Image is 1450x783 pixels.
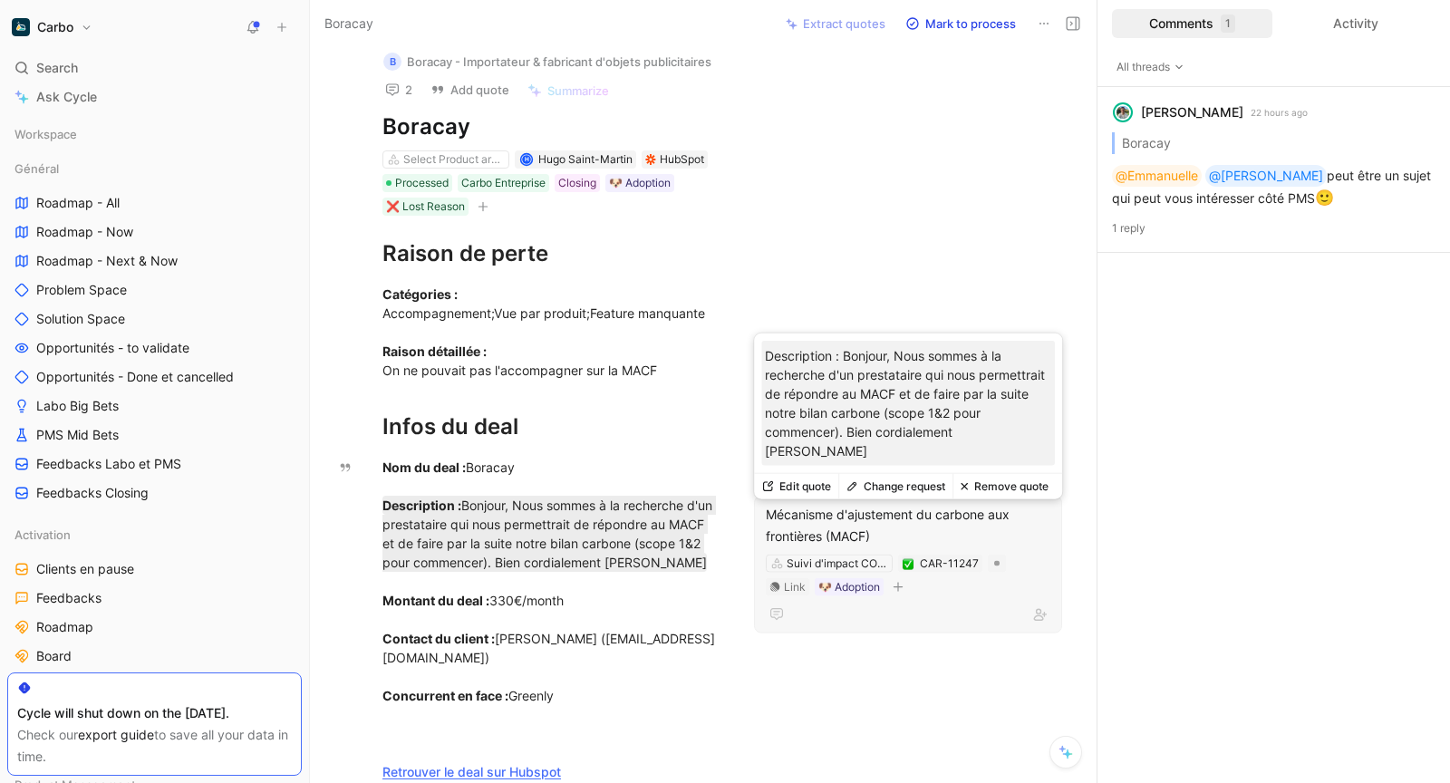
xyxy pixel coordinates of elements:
[7,54,302,82] div: Search
[1141,101,1243,123] div: [PERSON_NAME]
[7,392,302,420] a: Labo Big Bets
[1112,58,1189,76] button: All threads
[765,346,1051,460] p: Description : Bonjour, Nous sommes à la recherche d'un prestataire qui nous permettrait de répond...
[7,121,302,148] div: Workspace
[1112,219,1435,237] p: 1 reply
[14,526,71,544] span: Activation
[36,339,189,357] span: Opportunités - to validate
[36,618,93,636] span: Roadmap
[7,334,302,362] a: Opportunités - to validate
[36,223,133,241] span: Roadmap - Now
[7,643,302,670] a: Board
[7,479,302,507] a: Feedbacks Closing
[36,484,149,502] span: Feedbacks Closing
[920,555,979,573] div: CAR-11247
[382,631,495,646] strong: Contact du client :
[7,218,302,246] a: Roadmap - Now
[14,159,59,178] span: Général
[1115,104,1131,121] img: avatar
[838,474,952,499] button: Change request
[1276,9,1436,38] div: Activity
[7,521,302,757] div: ActivationClients en pauseFeedbacksRoadmapBoardBugs (par statut)Bugs (par criticité)Solutions dép...
[36,194,120,212] span: Roadmap - All
[558,174,596,192] div: Closing
[7,83,302,111] a: Ask Cycle
[382,343,487,359] strong: Raison détaillée :
[778,11,894,36] button: Extract quotes
[7,305,302,333] a: Solution Space
[382,285,720,380] div: Accompagnement;Vue par produit;Feature manquante On ne pouvait pas l'accompagner sur la MACF
[7,189,302,217] a: Roadmap - All
[36,252,178,270] span: Roadmap - Next & Now
[324,13,373,34] span: Boracay
[547,82,609,99] span: Summarize
[7,585,302,612] a: Feedbacks
[36,455,181,473] span: Feedbacks Labo et PMS
[36,397,119,415] span: Labo Big Bets
[787,555,888,573] div: Suivi d'impact CO2e
[1116,58,1184,76] span: All threads
[375,48,720,75] button: BBoracay - Importateur & fabricant d'objets publicitaires
[382,286,458,302] strong: Catégories :
[1221,14,1235,33] div: 1
[7,276,302,304] a: Problem Space
[383,53,401,71] div: B
[36,589,101,607] span: Feedbacks
[78,727,154,742] a: export guide
[609,174,671,192] div: 🐶 Adoption
[382,237,720,270] div: Raison de perte
[382,496,716,572] mark: Bonjour, Nous sommes à la recherche d'un prestataire qui nous permettrait de répondre au MACF et ...
[36,368,234,386] span: Opportunités - Done et cancelled
[422,77,517,102] button: Add quote
[377,77,420,102] button: 2
[36,281,127,299] span: Problem Space
[784,578,806,596] div: Link
[12,18,30,36] img: Carbo
[403,150,505,169] div: Select Product areas
[7,421,302,449] a: PMS Mid Bets
[7,14,97,40] button: CarboCarbo
[7,556,302,583] a: Clients en pause
[36,426,119,444] span: PMS Mid Bets
[660,150,704,169] div: HubSpot
[382,458,720,781] div: Boracay 330€/month [PERSON_NAME] ([EMAIL_ADDRESS][DOMAIN_NAME]) Greenly
[382,498,461,513] strong: Description :
[36,86,97,108] span: Ask Cycle
[1251,104,1308,121] p: 22 hours ago
[897,11,1024,36] button: Mark to process
[382,112,720,141] h1: Boracay
[36,560,134,578] span: Clients en pause
[382,593,489,608] strong: Montant du deal :
[7,614,302,641] a: Roadmap
[382,174,452,192] div: Processed
[17,724,292,768] div: Check our to save all your data in time.
[7,155,302,507] div: GénéralRoadmap - AllRoadmap - NowRoadmap - Next & NowProblem SpaceSolution SpaceOpportunités - to...
[766,504,1050,547] div: Mécanisme d'ajustement du carbone aux frontières (MACF)
[521,155,531,165] div: H
[395,174,449,192] span: Processed
[382,764,561,779] a: Retrouver le deal sur Hubspot
[538,152,633,166] span: Hugo Saint-Martin
[36,310,125,328] span: Solution Space
[7,247,302,275] a: Roadmap - Next & Now
[36,647,72,665] span: Board
[818,578,880,596] div: 🐶 Adoption
[36,57,78,79] span: Search
[754,474,838,499] button: Edit quote
[7,155,302,182] div: Général
[382,688,508,703] strong: Concurrent en face :
[461,174,546,192] div: Carbo Entreprise
[382,411,720,443] div: Infos du deal
[386,198,465,216] div: ❌ Lost Reason
[1112,9,1272,38] div: Comments1
[7,450,302,478] a: Feedbacks Labo et PMS
[14,125,77,143] span: Workspace
[903,558,913,569] img: ✅
[902,557,914,570] button: ✅
[17,702,292,724] div: Cycle will shut down on the [DATE].
[37,19,73,35] h1: Carbo
[382,459,466,475] strong: Nom du deal :
[952,474,1056,499] button: Remove quote
[7,363,302,391] a: Opportunités - Done et cancelled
